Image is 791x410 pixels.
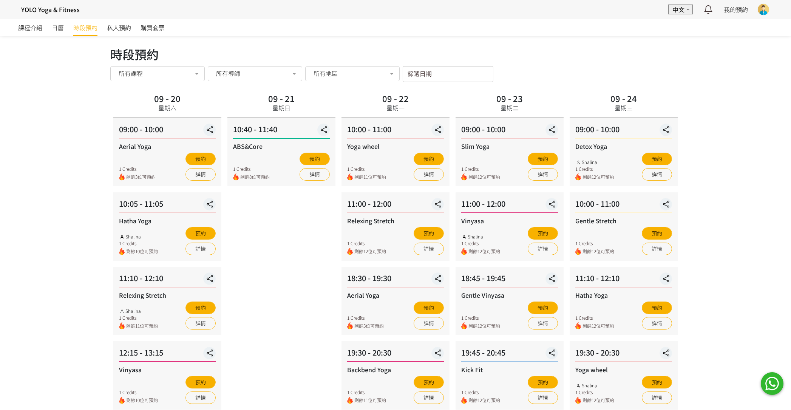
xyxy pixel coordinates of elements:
a: 詳情 [414,243,444,255]
div: Vinyasa [119,365,216,374]
a: 詳情 [185,243,216,255]
span: 私人預約 [107,23,131,32]
img: fire.png [575,397,581,404]
div: 1 Credits [347,240,386,247]
div: 1 Credits [575,314,614,321]
img: fire.png [461,173,467,181]
div: 1 Credits [119,314,158,321]
div: 1 Credits [119,166,156,172]
img: fire.png [119,397,125,404]
div: 星期六 [158,103,176,112]
div: 星期二 [501,103,519,112]
div: Gentle Stretch [575,216,672,225]
button: 預約 [528,153,558,165]
span: 剩餘12位可預約 [468,397,500,404]
div: Aerial Yoga [347,291,444,300]
a: 詳情 [528,243,558,255]
div: 09 - 20 [154,94,181,102]
div: Shalina [119,308,158,314]
a: 詳情 [528,168,558,181]
div: 1 Credits [347,166,386,172]
div: 星期一 [386,103,405,112]
img: fire.png [347,397,353,404]
a: 詳情 [185,317,216,330]
div: 1 Credits [461,166,500,172]
a: 課程介紹 [18,19,42,36]
div: Detox Yoga [575,142,672,151]
div: 11:10 - 12:10 [575,272,672,288]
span: 剩餘3位可預約 [354,322,384,330]
div: 11:00 - 12:00 [347,198,444,213]
span: 剩餘12位可預約 [468,248,500,255]
div: 1 Credits [461,240,500,247]
span: 剩餘12位可預約 [582,173,614,181]
div: 時段預約 [110,45,681,63]
a: 購買套票 [141,19,165,36]
button: 預約 [185,302,216,314]
div: 星期三 [615,103,633,112]
a: 詳情 [185,168,216,181]
span: 剩餘10位可預約 [126,248,158,255]
img: fire.png [347,173,353,181]
a: 日曆 [52,19,64,36]
a: 詳情 [185,391,216,404]
a: 詳情 [642,168,672,181]
button: 預約 [414,302,444,314]
span: 所有地區 [314,70,338,77]
button: 預約 [185,376,216,388]
div: 11:10 - 12:10 [119,272,216,288]
span: 所有課程 [119,70,143,77]
button: 預約 [185,153,216,165]
div: Kick Fit [461,365,558,374]
img: fire.png [575,173,581,181]
span: 購買套票 [141,23,165,32]
div: 10:00 - 11:00 [575,198,672,213]
img: fire.png [119,322,125,330]
div: 09 - 21 [268,94,295,102]
a: 詳情 [414,168,444,181]
span: 剩餘3位可預約 [126,173,156,181]
button: 預約 [528,376,558,388]
div: 19:30 - 20:30 [575,347,672,362]
div: 1 Credits [461,314,500,321]
span: 日曆 [52,23,64,32]
img: fire.png [575,322,581,330]
a: 時段預約 [73,19,97,36]
div: 09:00 - 10:00 [119,124,216,139]
div: 1 Credits [233,166,270,172]
a: 詳情 [528,317,558,330]
div: 10:05 - 11:05 [119,198,216,213]
button: 預約 [642,153,672,165]
div: Aerial Yoga [119,142,216,151]
div: Shalina [119,233,158,240]
button: 預約 [528,302,558,314]
a: 詳情 [528,391,558,404]
button: 預約 [414,153,444,165]
div: 19:30 - 20:30 [347,347,444,362]
button: 預約 [528,227,558,240]
img: fire.png [461,322,467,330]
div: 11:00 - 12:00 [461,198,558,213]
button: 預約 [642,227,672,240]
button: 預約 [414,227,444,240]
div: Vinyasa [461,216,558,225]
h4: YOLO Yoga & Fitness [21,5,80,14]
span: 剩餘11位可預約 [354,173,386,181]
span: 課程介紹 [18,23,42,32]
img: fire.png [461,248,467,255]
span: 剩餘10位可預約 [126,397,158,404]
span: 剩餘12位可預約 [468,322,500,330]
div: 1 Credits [347,314,384,321]
div: Shalina [575,382,614,389]
div: Shalina [461,233,500,240]
div: 10:00 - 11:00 [347,124,444,139]
button: 預約 [414,376,444,388]
a: 詳情 [642,391,672,404]
div: 09 - 23 [496,94,523,102]
div: 1 Credits [119,389,158,396]
div: 18:45 - 19:45 [461,272,558,288]
span: 剩餘12位可預約 [582,397,614,404]
div: 19:45 - 20:45 [461,347,558,362]
a: 詳情 [300,168,330,181]
div: 1 Credits [575,240,614,247]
